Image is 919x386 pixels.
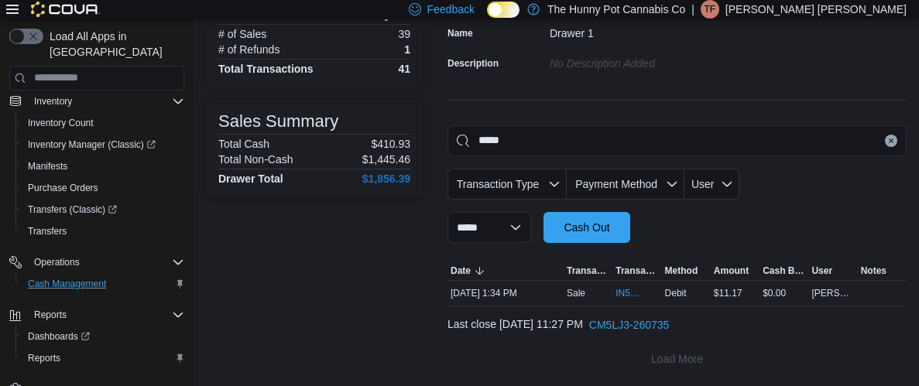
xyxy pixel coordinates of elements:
button: Cash Management [15,273,190,295]
span: CM5LJ3-260735 [589,317,670,333]
a: Dashboards [22,327,96,346]
button: Notes [858,261,907,280]
span: Inventory [34,95,72,108]
button: Amount [711,261,760,280]
span: Notes [861,265,886,277]
h6: # of Refunds [218,43,279,56]
span: Manifests [28,160,67,173]
span: Dashboards [28,330,90,343]
a: Transfers [22,222,73,241]
button: Inventory Count [15,112,190,134]
span: Transfers (Classic) [28,203,117,216]
span: Payment Method [575,178,657,190]
span: Transaction # [616,265,658,277]
h6: Total Non-Cash [218,153,293,166]
label: Description [447,57,499,70]
span: Reports [22,349,184,367]
button: Transaction Type [564,261,612,280]
button: Payment Method [567,169,684,200]
h4: Drawer Total [218,173,283,185]
button: IN5LJ3-5749979 [616,284,658,302]
button: CM5LJ3-260735 [583,309,676,340]
button: Transfers [15,220,190,242]
a: Inventory Count [22,114,100,132]
h6: # of Sales [218,28,266,40]
span: Operations [28,253,184,272]
span: Cash Back [763,265,805,277]
span: Purchase Orders [22,179,184,197]
button: Operations [3,251,190,273]
button: Purchase Orders [15,177,190,199]
p: $410.93 [371,138,410,150]
span: Inventory Manager (Classic) [28,138,156,151]
span: Amount [714,265,749,277]
button: Cash Out [544,212,630,243]
h4: 41 [398,63,410,75]
button: Reports [28,306,73,324]
button: User [808,261,857,280]
span: [PERSON_NAME] [811,287,854,299]
input: This is a search bar. As you type, the results lower in the page will automatically filter. [447,125,907,156]
a: Transfers (Classic) [22,200,123,219]
button: Operations [28,253,86,272]
button: Date [447,261,564,280]
span: Date [451,265,471,277]
h4: $1,856.39 [362,173,410,185]
h4: Total Transactions [218,63,314,75]
button: Inventory [3,91,190,112]
button: Transaction Type [447,169,567,200]
p: 39 [398,28,410,40]
img: Cova [31,2,100,17]
button: Reports [3,304,190,326]
span: Transfers (Classic) [22,200,184,219]
span: Transaction Type [457,178,540,190]
a: Inventory Manager (Classic) [22,135,162,154]
button: Method [662,261,711,280]
button: Reports [15,347,190,369]
span: Debit [665,287,687,299]
span: Cash Management [22,275,184,293]
button: Load More [447,343,907,374]
span: Manifests [22,157,184,176]
a: Transfers (Classic) [15,199,190,220]
a: Dashboards [15,326,190,347]
div: Drawer 1 [550,21,757,39]
div: [DATE] 1:34 PM [447,284,564,302]
button: User [684,169,739,200]
span: Operations [34,256,80,268]
button: Cash Back [760,261,808,280]
span: Purchase Orders [28,182,98,194]
span: Reports [28,352,60,364]
button: Inventory [28,92,78,111]
span: Transaction Type [567,265,609,277]
div: $0.00 [760,284,808,302]
h6: Total Cash [218,138,269,150]
span: Load More [651,351,703,367]
span: Inventory Count [28,117,94,129]
h3: Sales Summary [218,112,338,131]
button: Manifests [15,155,190,177]
span: Cash Management [28,278,106,290]
a: Cash Management [22,275,112,293]
span: Method [665,265,698,277]
p: Sale [567,287,585,299]
span: IN5LJ3-5749979 [616,287,643,299]
span: Dashboards [22,327,184,346]
span: Reports [28,306,184,324]
a: Purchase Orders [22,179,105,197]
span: Feedback [427,2,475,17]
span: Reports [34,309,67,321]
span: Cash Out [564,220,609,235]
span: User [691,178,715,190]
input: Dark Mode [487,2,520,18]
span: Inventory Manager (Classic) [22,135,184,154]
span: Load All Apps in [GEOGRAPHIC_DATA] [43,29,184,60]
span: Transfers [28,225,67,237]
button: Transaction # [612,261,661,280]
span: Dark Mode [487,18,488,19]
div: Last close [DATE] 11:27 PM [447,309,907,340]
span: Transfers [22,222,184,241]
p: 1 [404,43,410,56]
p: $1,445.46 [362,153,410,166]
span: Inventory [28,92,184,111]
